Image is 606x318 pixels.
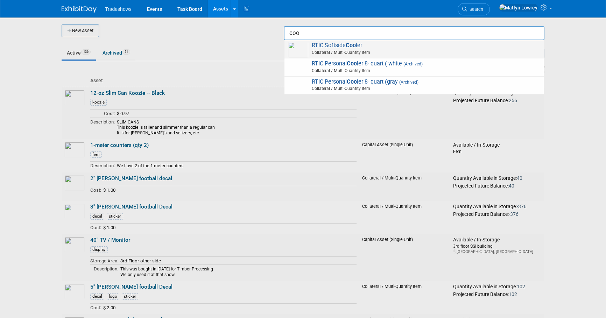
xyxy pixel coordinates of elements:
[284,26,544,40] input: search assets
[288,60,540,75] span: RTIC Personal ler 8- quart ( white
[288,42,540,56] span: RTIC Softside ler
[499,4,538,12] img: Matlyn Lowrey
[290,68,540,74] span: Collateral / Multi-Quantity Item
[290,85,540,92] span: Collateral / Multi-Quantity Item
[402,62,423,66] span: (Archived)
[398,80,418,85] span: (Archived)
[288,78,540,93] span: RTIC Personal ler 8- quart (gray
[458,3,490,15] a: Search
[62,6,97,13] img: ExhibitDay
[346,42,356,49] strong: Coo
[347,60,357,67] strong: Coo
[290,49,540,56] span: Collateral / Multi-Quantity Item
[467,7,483,12] span: Search
[105,6,132,12] span: Tradeshows
[347,78,357,85] strong: Coo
